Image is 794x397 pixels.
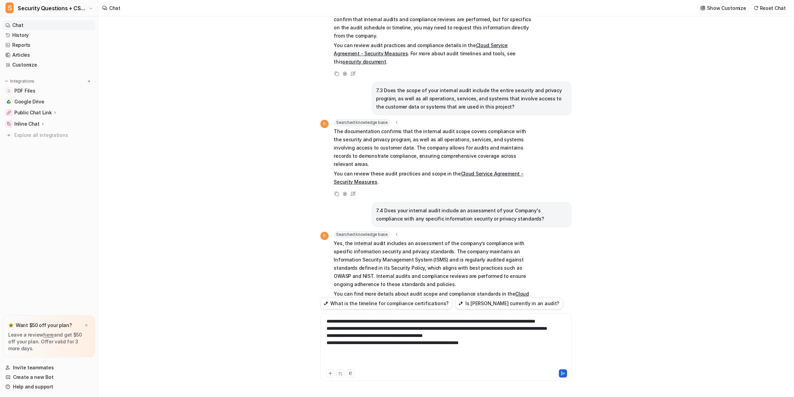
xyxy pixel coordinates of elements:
[334,239,534,288] p: Yes, the internal audit includes an assessment of the company’s compliance with specific informat...
[334,42,508,56] a: Cloud Service Agreement - Security Measures
[14,130,92,141] span: Explore all integrations
[18,3,87,13] span: Security Questions + CSA for eesel
[87,79,91,84] img: menu_add.svg
[5,132,12,139] img: explore all integrations
[334,231,390,238] span: Searched knowledge base
[14,87,35,94] span: PDF Files
[84,323,88,328] img: x
[3,372,95,382] a: Create a new Bot
[14,120,40,127] p: Inline Chat
[3,130,95,140] a: Explore all integrations
[334,170,534,186] p: You can review these audit practices and scope in the .
[109,4,120,12] div: Chat
[3,382,95,392] a: Help and support
[7,122,11,126] img: Inline Chat
[3,40,95,50] a: Reports
[8,331,90,352] p: Leave a review and get $50 off your plan. Offer valid for 3 more days.
[334,119,390,126] span: Searched knowledge base
[320,297,453,309] button: What is the timeline for compliance certifications?
[43,332,54,338] a: here
[334,127,534,168] p: The documentation confirms that the internal audit scope covers compliance with the security and ...
[343,59,386,65] a: security document
[334,41,534,66] p: You can review audit practices and compliance details in the . For more about audit timelines and...
[320,232,329,240] span: S
[14,98,44,105] span: Google Drive
[752,3,789,13] button: Reset Chat
[455,297,563,309] button: Is [PERSON_NAME] currently in an audit?
[320,120,329,128] span: S
[16,322,72,329] p: Want $50 off your plan?
[10,79,34,84] p: Integrations
[334,171,523,185] a: Cloud Service Agreement - Security Measures
[4,79,9,84] img: expand menu
[376,207,567,223] p: 7.4 Does your internal audit include an assessment of your Company's compliance with any specific...
[3,30,95,40] a: History
[7,111,11,115] img: Public Chat Link
[14,109,52,116] p: Public Chat Link
[3,86,95,96] a: PDF FilesPDF Files
[698,3,749,13] button: Show Customize
[3,20,95,30] a: Chat
[376,86,567,111] p: 7.3 Does the scope of your internal audit include the entire security and privacy program, as wel...
[754,5,759,11] img: reset
[7,100,11,104] img: Google Drive
[701,5,705,11] img: customize
[707,4,746,12] p: Show Customize
[3,97,95,107] a: Google DriveGoogle Drive
[3,50,95,60] a: Articles
[7,89,11,93] img: PDF Files
[334,290,534,306] p: You can find more details about audit scope and compliance standards in the .
[8,323,14,328] img: star
[3,363,95,372] a: Invite teammates
[3,78,37,85] button: Integrations
[3,60,95,70] a: Customize
[5,2,14,13] span: S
